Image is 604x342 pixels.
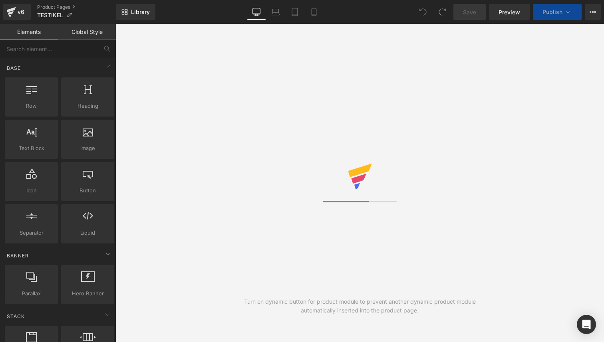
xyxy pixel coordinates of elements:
span: Text Block [7,144,56,152]
a: v6 [3,4,31,20]
span: Hero Banner [64,289,112,298]
a: New Library [116,4,155,20]
span: Banner [6,252,30,259]
span: Base [6,64,22,72]
span: TESTIKEL [37,12,63,18]
span: Row [7,102,56,110]
span: Stack [6,312,26,320]
button: Publish [533,4,582,20]
button: Undo [415,4,431,20]
span: Parallax [7,289,56,298]
a: Mobile [304,4,324,20]
div: Open Intercom Messenger [577,315,596,334]
button: Redo [434,4,450,20]
button: More [585,4,601,20]
span: Preview [499,8,520,16]
a: Global Style [58,24,116,40]
div: v6 [16,7,26,17]
span: Liquid [64,229,112,237]
span: Heading [64,102,112,110]
span: Button [64,186,112,195]
a: Product Pages [37,4,116,10]
a: Tablet [285,4,304,20]
div: Turn on dynamic button for product module to prevent another dynamic product module automatically... [238,297,482,315]
span: Separator [7,229,56,237]
span: Save [463,8,476,16]
span: Publish [542,9,562,15]
a: Preview [489,4,530,20]
a: Laptop [266,4,285,20]
span: Icon [7,186,56,195]
a: Desktop [247,4,266,20]
span: Image [64,144,112,152]
span: Library [131,8,150,16]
